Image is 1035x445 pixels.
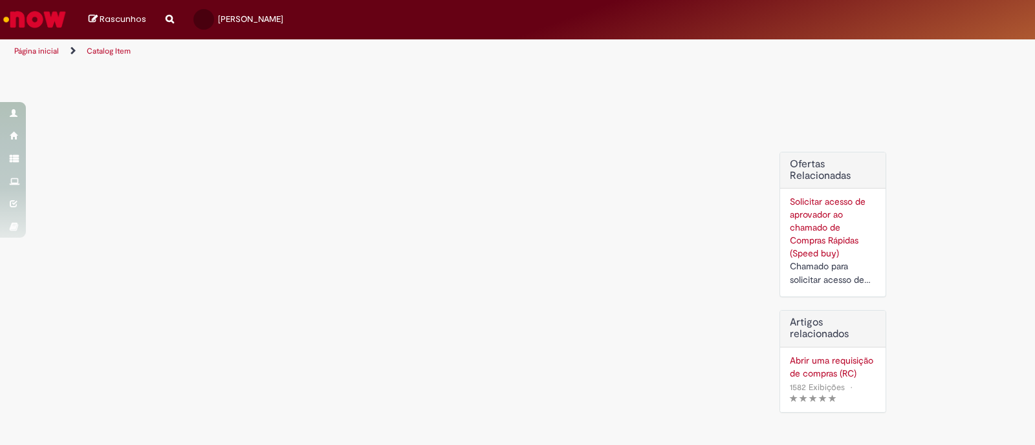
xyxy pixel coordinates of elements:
[779,152,886,297] div: Ofertas Relacionadas
[100,13,146,25] span: Rascunhos
[10,39,681,63] ul: Trilhas de página
[847,378,855,396] span: •
[790,196,866,259] a: Solicitar acesso de aprovador ao chamado de Compras Rápidas (Speed buy)
[790,260,876,287] div: Chamado para solicitar acesso de aprovador ao ticket de Speed buy
[790,317,876,340] h3: Artigos relacionados
[87,46,131,56] a: Catalog Item
[1,6,68,32] img: ServiceNow
[790,382,845,393] span: 1582 Exibições
[218,14,283,25] span: [PERSON_NAME]
[790,354,876,380] a: Abrir uma requisição de compras (RC)
[89,14,146,26] a: Rascunhos
[14,46,59,56] a: Página inicial
[790,159,876,181] h2: Ofertas Relacionadas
